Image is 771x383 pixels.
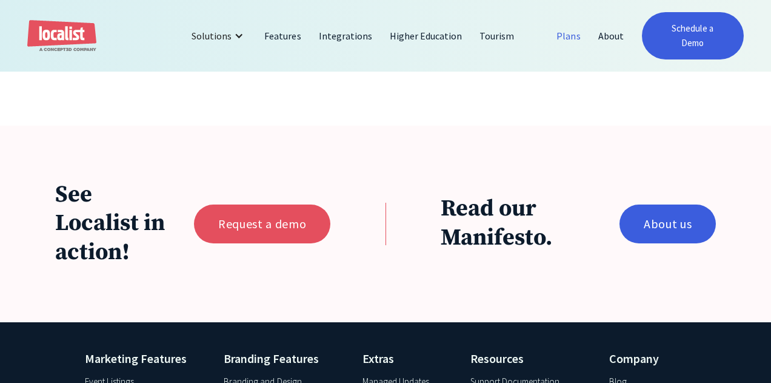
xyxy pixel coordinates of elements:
[470,350,594,368] h4: Resources
[471,21,523,50] a: Tourism
[362,350,455,368] h4: Extras
[619,205,716,243] a: About us
[548,21,589,50] a: Plans
[256,21,310,50] a: Features
[609,350,686,368] h4: Company
[224,350,347,368] h4: Branding Features
[182,21,256,50] div: Solutions
[194,205,330,243] a: Request a demo
[441,195,592,253] h3: Read our Manifesto.
[192,29,232,43] div: Solutions
[381,21,472,50] a: Higher Education
[310,21,381,50] a: Integrations
[642,12,744,59] a: Schedule a Demo
[27,20,96,52] a: home
[85,350,209,368] h4: Marketing Features
[55,181,167,268] h3: See Localist in action!
[590,21,633,50] a: About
